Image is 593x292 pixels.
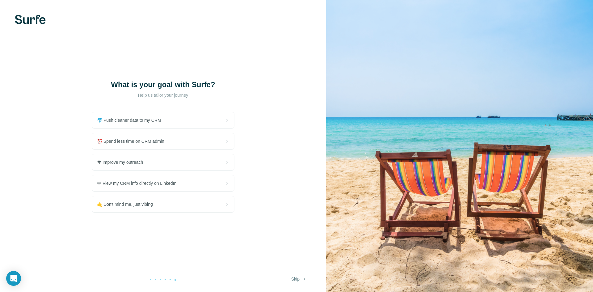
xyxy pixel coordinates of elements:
[97,180,181,186] span: 👁 View my CRM info directly on LinkedIn
[101,92,225,98] p: Help us tailor your journey
[6,271,21,286] div: Open Intercom Messenger
[97,201,158,207] span: 🤙 Don't mind me, just vibing
[97,159,148,165] span: 🌪 Improve my outreach
[101,80,225,90] h1: What is your goal with Surfe?
[287,273,311,285] button: Skip
[15,15,46,24] img: Surfe's logo
[97,138,169,144] span: ⏰ Spend less time on CRM admin
[97,117,166,123] span: 🐬 Push cleaner data to my CRM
